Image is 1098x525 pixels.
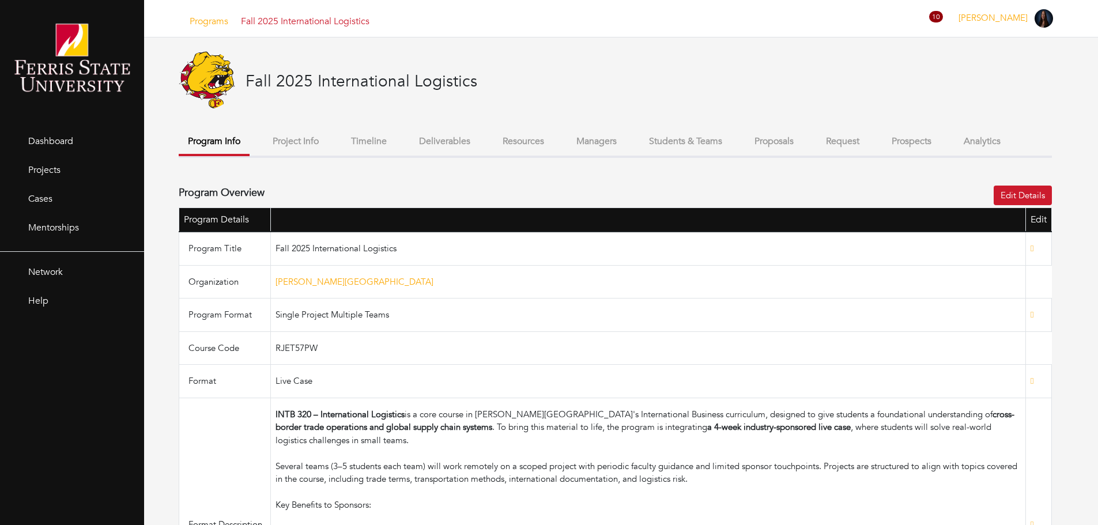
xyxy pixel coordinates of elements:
button: Deliverables [410,129,480,154]
button: Proposals [745,129,803,154]
div: is a core course in [PERSON_NAME][GEOGRAPHIC_DATA]'s International Business curriculum, designed ... [276,408,1021,460]
a: Mentorships [3,216,141,239]
td: Organization [179,265,271,299]
button: Students & Teams [640,129,731,154]
img: ferris-state-university-1.png [12,20,133,95]
img: DSC00269.png [1035,9,1053,28]
a: Edit Details [994,186,1052,206]
th: Edit [1025,208,1051,232]
span: [PERSON_NAME] [959,12,1028,24]
a: Dashboard [3,130,141,153]
td: Fall 2025 International Logistics [270,232,1025,265]
td: Format [179,365,271,398]
button: Program Info [179,129,250,156]
td: RJET57PW [270,331,1025,365]
button: Analytics [954,129,1010,154]
td: Program Format [179,299,271,332]
span: Projects [28,164,61,176]
td: Program Title [179,232,271,265]
span: Cases [28,192,52,205]
a: Projects [3,158,141,182]
button: Prospects [882,129,941,154]
a: [PERSON_NAME][GEOGRAPHIC_DATA] [276,276,433,288]
a: Cases [3,187,141,210]
a: Programs [190,15,228,28]
a: Network [3,260,141,284]
th: Program Details [179,208,271,232]
button: Resources [493,129,553,154]
h3: Fall 2025 International Logistics [246,72,477,92]
span: Network [28,266,63,278]
button: Managers [567,129,626,154]
a: [PERSON_NAME] [953,12,1063,24]
strong: INTB 320 – International Logistics [276,409,405,420]
h4: Program Overview [179,187,265,199]
td: Single Project Multiple Teams [270,299,1025,332]
button: Project Info [263,129,328,154]
span: Dashboard [28,135,73,148]
strong: a 4-week industry-sponsored live case [707,421,851,433]
span: Mentorships [28,221,79,234]
button: Timeline [342,129,396,154]
a: Help [3,289,141,312]
div: Several teams (3–5 students each team) will work remotely on a scoped project with periodic facul... [276,460,1021,499]
div: Key Benefits to Sponsors: [276,498,1021,524]
button: Request [817,129,869,154]
span: 10 [929,11,943,22]
span: Help [28,294,48,307]
td: Live Case [270,365,1025,398]
img: Ferris_State_Bulldogs_logo.svg.png [179,51,236,109]
td: Course Code [179,331,271,365]
a: 10 [940,12,944,25]
h5: Fall 2025 International Logistics [190,16,369,27]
